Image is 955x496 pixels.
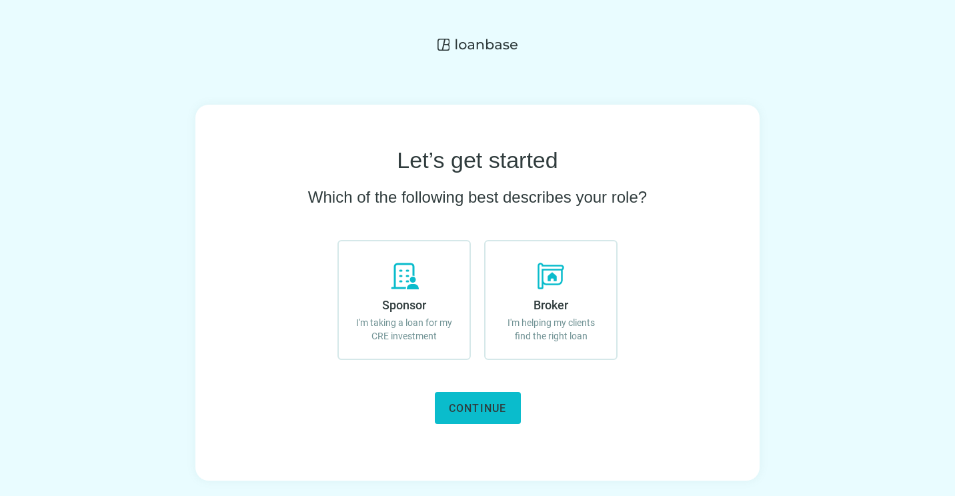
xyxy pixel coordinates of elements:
[534,298,568,312] span: Broker
[382,298,426,312] span: Sponsor
[449,402,507,415] span: Continue
[435,392,521,424] button: Continue
[397,147,558,173] h1: Let’s get started
[352,316,456,343] p: I'm taking a loan for my CRE investment
[308,187,647,208] h2: Which of the following best describes your role?
[499,316,603,343] p: I'm helping my clients find the right loan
